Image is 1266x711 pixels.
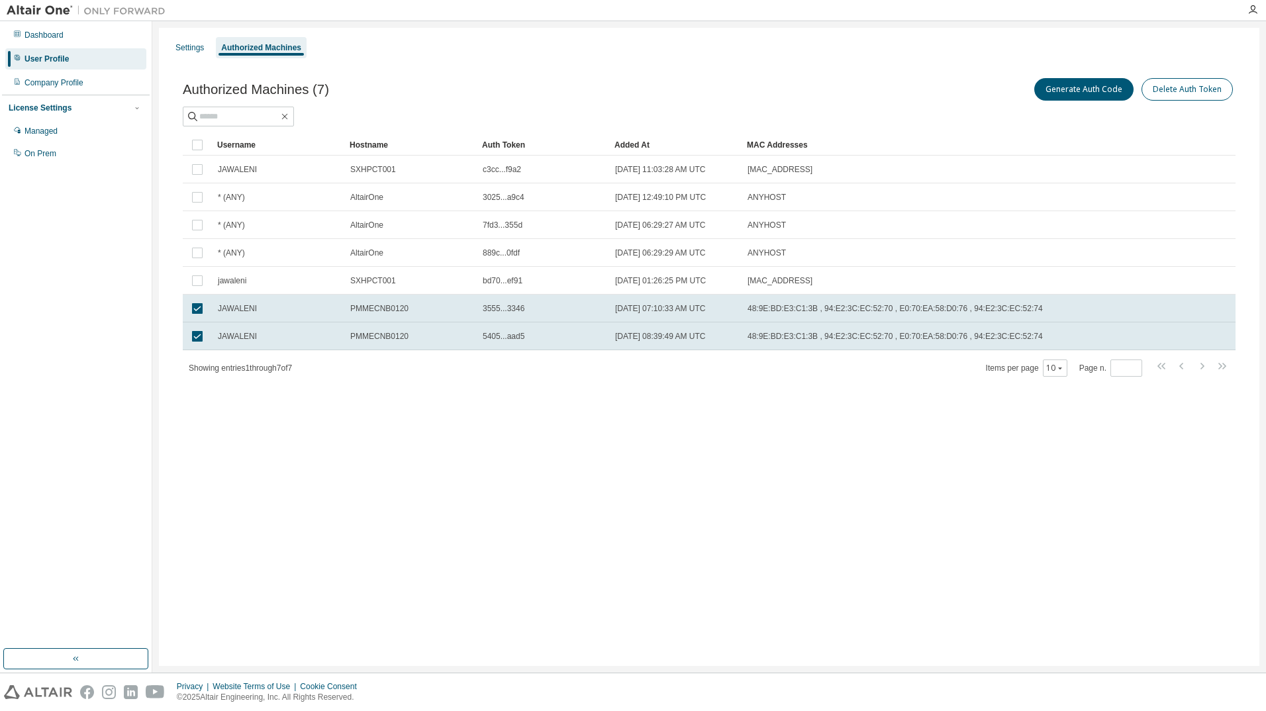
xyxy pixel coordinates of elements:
span: [DATE] 01:26:25 PM UTC [615,275,706,286]
img: altair_logo.svg [4,685,72,699]
div: Dashboard [24,30,64,40]
img: Altair One [7,4,172,17]
div: License Settings [9,103,72,113]
span: c3cc...f9a2 [483,164,521,175]
span: Page n. [1079,359,1142,377]
div: Website Terms of Use [213,681,300,692]
span: SXHPCT001 [350,164,396,175]
button: Generate Auth Code [1034,78,1134,101]
div: Privacy [177,681,213,692]
span: ANYHOST [748,220,786,230]
span: ANYHOST [748,248,786,258]
span: 889c...0fdf [483,248,520,258]
div: Hostname [350,134,471,156]
span: PMMECNB0120 [350,331,409,342]
span: * (ANY) [218,220,245,230]
div: Added At [614,134,736,156]
div: Cookie Consent [300,681,364,692]
span: ANYHOST [748,192,786,203]
span: bd70...ef91 [483,275,522,286]
div: Username [217,134,339,156]
span: PMMECNB0120 [350,303,409,314]
div: MAC Addresses [747,134,1096,156]
button: 10 [1046,363,1064,373]
span: 5405...aad5 [483,331,524,342]
span: Showing entries 1 through 7 of 7 [189,363,292,373]
span: [MAC_ADDRESS] [748,275,812,286]
span: Authorized Machines (7) [183,82,329,97]
span: [DATE] 08:39:49 AM UTC [615,331,706,342]
span: SXHPCT001 [350,275,396,286]
img: facebook.svg [80,685,94,699]
span: 7fd3...355d [483,220,522,230]
span: 3025...a9c4 [483,192,524,203]
span: JAWALENI [218,164,257,175]
span: JAWALENI [218,331,257,342]
button: Delete Auth Token [1142,78,1233,101]
span: AltairOne [350,220,383,230]
span: 48:9E:BD:E3:C1:3B , 94:E2:3C:EC:52:70 , E0:70:EA:58:D0:76 , 94:E2:3C:EC:52:74 [748,303,1043,314]
img: youtube.svg [146,685,165,699]
div: Settings [175,42,204,53]
div: Authorized Machines [221,42,301,53]
span: JAWALENI [218,303,257,314]
div: Managed [24,126,58,136]
span: AltairOne [350,248,383,258]
span: [MAC_ADDRESS] [748,164,812,175]
span: [DATE] 06:29:29 AM UTC [615,248,706,258]
span: [DATE] 11:03:28 AM UTC [615,164,706,175]
span: AltairOne [350,192,383,203]
span: 3555...3346 [483,303,524,314]
img: linkedin.svg [124,685,138,699]
span: jawaleni [218,275,246,286]
span: * (ANY) [218,192,245,203]
div: On Prem [24,148,56,159]
span: [DATE] 12:49:10 PM UTC [615,192,706,203]
div: User Profile [24,54,69,64]
span: [DATE] 07:10:33 AM UTC [615,303,706,314]
div: Auth Token [482,134,604,156]
span: [DATE] 06:29:27 AM UTC [615,220,706,230]
span: * (ANY) [218,248,245,258]
p: © 2025 Altair Engineering, Inc. All Rights Reserved. [177,692,365,703]
span: Items per page [986,359,1067,377]
div: Company Profile [24,77,83,88]
img: instagram.svg [102,685,116,699]
span: 48:9E:BD:E3:C1:3B , 94:E2:3C:EC:52:70 , E0:70:EA:58:D0:76 , 94:E2:3C:EC:52:74 [748,331,1043,342]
